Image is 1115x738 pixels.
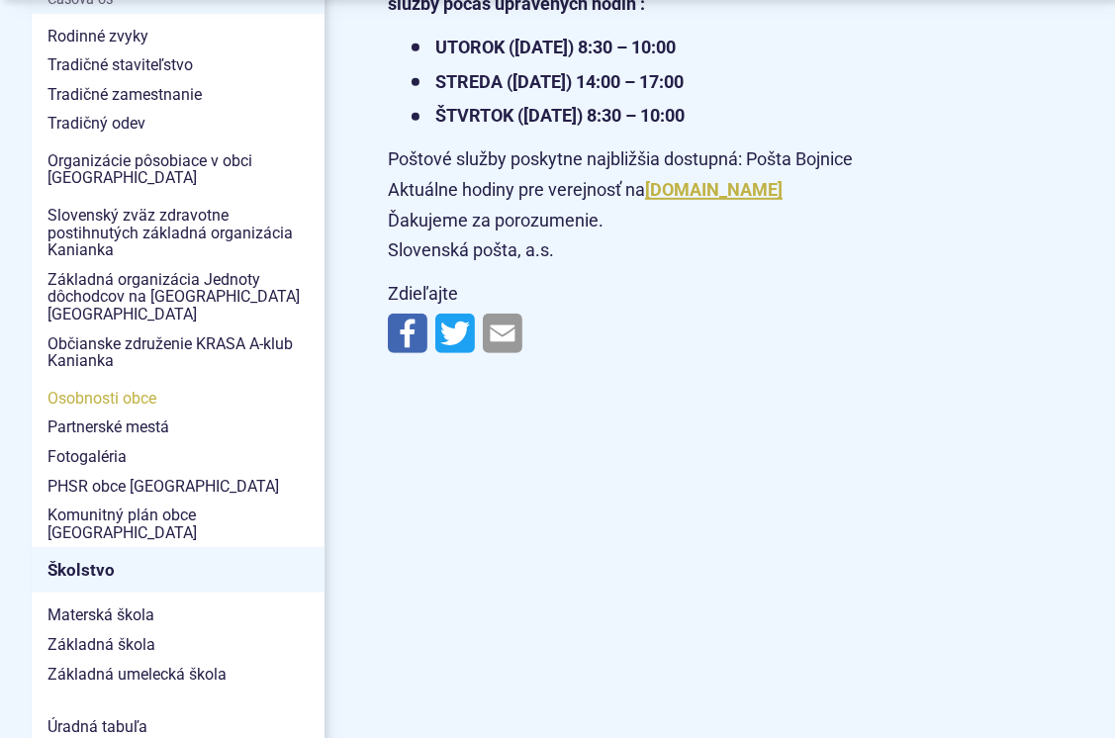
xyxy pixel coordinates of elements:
a: PHSR obce [GEOGRAPHIC_DATA] [32,472,325,502]
span: Školstvo [47,555,309,586]
a: Základná umelecká škola [32,660,325,690]
p: Zdieľajte [388,279,1083,310]
strong: [DATE]) 8:30 – 10:00 [523,105,685,126]
span: Komunitný plán obce [GEOGRAPHIC_DATA] [47,501,309,547]
strong: UTOROK ([DATE]) 8:30 – 10:00 [435,37,676,57]
span: Základná organizácia Jednoty dôchodcov na [GEOGRAPHIC_DATA] [GEOGRAPHIC_DATA] [47,265,309,329]
span: Osobnosti obce [47,384,309,414]
a: Občianske združenie KRASA A-klub Kanianka [32,329,325,376]
p: Poštové služby poskytne najbližšia dostupná: Pošta Bojnice Aktuálne hodiny pre verejnosť na Ďakuj... [388,144,1083,265]
img: Zdieľať na Facebooku [388,314,427,353]
img: Zdieľať na Twitteri [435,314,475,353]
span: Základná škola [47,630,309,660]
a: Školstvo [32,547,325,593]
span: PHSR obce [GEOGRAPHIC_DATA] [47,472,309,502]
strong: ŠTVRTOK ( [435,105,685,126]
a: [DOMAIN_NAME] [645,179,783,200]
a: Osobnosti obce [32,384,325,414]
span: Občianske združenie KRASA A-klub Kanianka [47,329,309,376]
span: Organizácie pôsobiace v obci [GEOGRAPHIC_DATA] [47,146,309,193]
a: Tradičné zamestnanie [32,80,325,110]
span: Tradičné staviteľstvo [47,50,309,80]
a: Partnerské mestá [32,413,325,442]
strong: STREDA ([DATE]) 14:00 – 17:00 [435,71,684,92]
span: Tradičné zamestnanie [47,80,309,110]
span: Tradičný odev [47,109,309,138]
span: Fotogaléria [47,442,309,472]
span: Základná umelecká škola [47,660,309,690]
a: Organizácie pôsobiace v obci [GEOGRAPHIC_DATA] [32,146,325,193]
img: Zdieľať e-mailom [483,314,522,353]
a: Tradičný odev [32,109,325,138]
a: Slovenský zväz zdravotne postihnutých základná organizácia Kanianka [32,201,325,265]
span: Slovenský zväz zdravotne postihnutých základná organizácia Kanianka [47,201,309,265]
a: Materská škola [32,600,325,630]
a: Základná škola [32,630,325,660]
span: Materská škola [47,600,309,630]
a: Komunitný plán obce [GEOGRAPHIC_DATA] [32,501,325,547]
a: Základná organizácia Jednoty dôchodcov na [GEOGRAPHIC_DATA] [GEOGRAPHIC_DATA] [32,265,325,329]
a: Rodinné zvyky [32,22,325,51]
a: Fotogaléria [32,442,325,472]
span: Rodinné zvyky [47,22,309,51]
a: Tradičné staviteľstvo [32,50,325,80]
span: Partnerské mestá [47,413,309,442]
